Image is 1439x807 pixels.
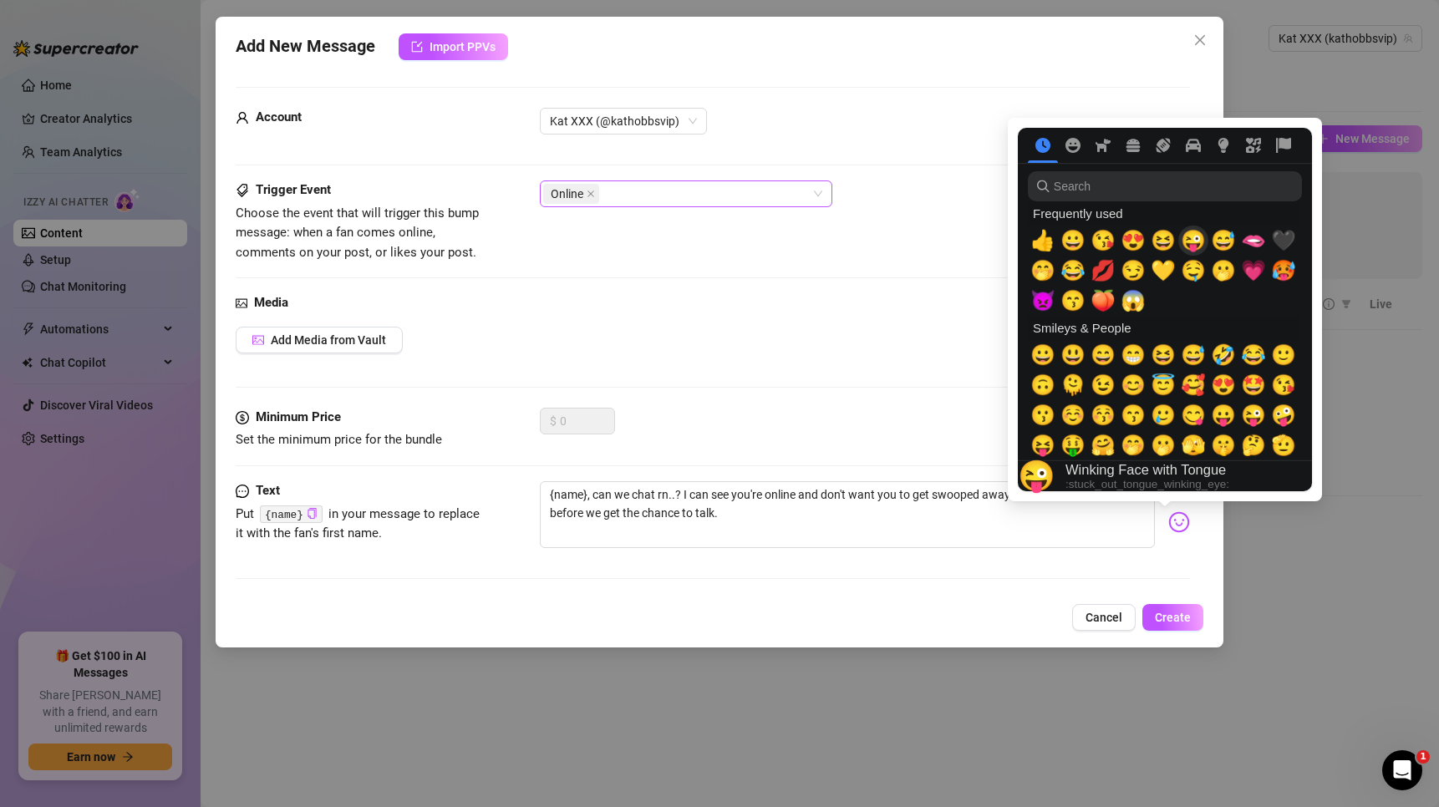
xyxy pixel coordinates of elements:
img: svg%3e [1168,511,1190,533]
span: Online [543,184,599,204]
span: picture [236,293,247,313]
span: import [411,41,423,53]
button: Click to Copy [307,508,318,520]
span: dollar [236,408,249,428]
span: Add Media from Vault [271,333,386,347]
strong: Trigger Event [256,182,331,197]
button: Close [1187,27,1213,53]
span: Add New Message [236,33,375,60]
span: close [587,190,595,198]
span: Close [1187,33,1213,47]
strong: Media [254,295,288,310]
span: Cancel [1086,611,1122,624]
span: 1 [1416,750,1430,764]
span: Online [551,185,583,203]
span: close [1193,33,1207,47]
span: user [236,108,249,128]
span: Kat XXX (@kathobbsvip) [550,109,697,134]
button: Add Media from Vault [236,327,403,353]
span: Create [1155,611,1191,624]
strong: Account [256,109,302,124]
span: tags [236,180,249,200]
button: Cancel [1072,604,1136,631]
code: {name} [260,505,323,523]
strong: Minimum Price [256,409,341,424]
strong: Text [256,483,280,498]
button: Create [1142,604,1203,631]
iframe: Intercom live chat [1382,750,1422,790]
span: Set the minimum price for the bundle [236,432,442,447]
span: message [236,481,249,501]
span: Choose the event that will trigger this bump message: when a fan comes online, comments on your p... [236,206,479,260]
span: Put in your message to replace it with the fan's first name. [236,506,480,541]
span: copy [307,508,318,519]
textarea: {name}, can we chat rn..? I can see you're online and don't want you to get swooped away by some ... [540,481,1154,548]
span: picture [252,334,264,346]
button: Import PPVs [399,33,508,60]
span: Import PPVs [430,40,496,53]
